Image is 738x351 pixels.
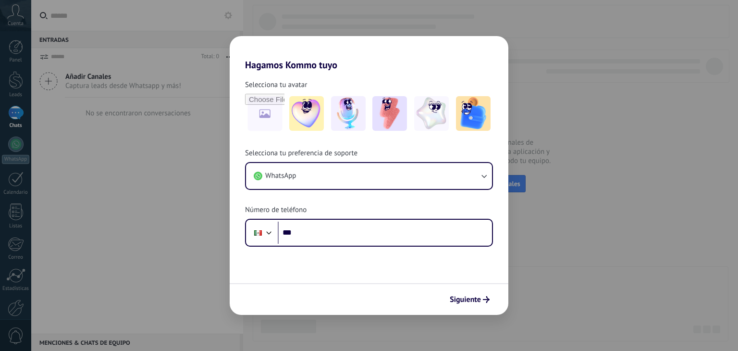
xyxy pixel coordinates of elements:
[245,80,307,90] span: Selecciona tu avatar
[456,96,491,131] img: -5.jpeg
[289,96,324,131] img: -1.jpeg
[450,296,481,303] span: Siguiente
[372,96,407,131] img: -3.jpeg
[245,149,357,158] span: Selecciona tu preferencia de soporte
[414,96,449,131] img: -4.jpeg
[445,291,494,308] button: Siguiente
[230,36,508,71] h2: Hagamos Kommo tuyo
[249,223,267,243] div: Mexico: + 52
[331,96,366,131] img: -2.jpeg
[246,163,492,189] button: WhatsApp
[265,171,296,181] span: WhatsApp
[245,205,307,215] span: Número de teléfono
